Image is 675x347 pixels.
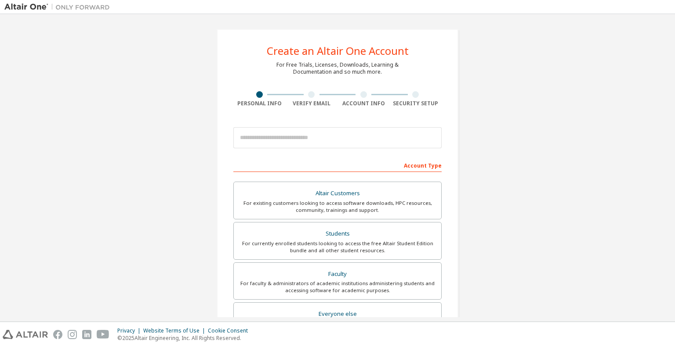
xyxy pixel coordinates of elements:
div: Students [239,228,436,240]
div: For existing customers looking to access software downloads, HPC resources, community, trainings ... [239,200,436,214]
div: Faculty [239,268,436,280]
img: instagram.svg [68,330,77,339]
div: Security Setup [390,100,442,107]
img: altair_logo.svg [3,330,48,339]
p: © 2025 Altair Engineering, Inc. All Rights Reserved. [117,334,253,342]
div: For currently enrolled students looking to access the free Altair Student Edition bundle and all ... [239,240,436,254]
div: Altair Customers [239,187,436,200]
div: Website Terms of Use [143,327,208,334]
div: Account Info [337,100,390,107]
img: Altair One [4,3,114,11]
div: Everyone else [239,308,436,320]
img: youtube.svg [97,330,109,339]
div: Account Type [233,158,442,172]
div: Create an Altair One Account [267,46,409,56]
div: Personal Info [233,100,286,107]
img: linkedin.svg [82,330,91,339]
div: For faculty & administrators of academic institutions administering students and accessing softwa... [239,280,436,294]
div: Verify Email [286,100,338,107]
div: Privacy [117,327,143,334]
div: Cookie Consent [208,327,253,334]
div: For Free Trials, Licenses, Downloads, Learning & Documentation and so much more. [276,61,399,75]
img: facebook.svg [53,330,62,339]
